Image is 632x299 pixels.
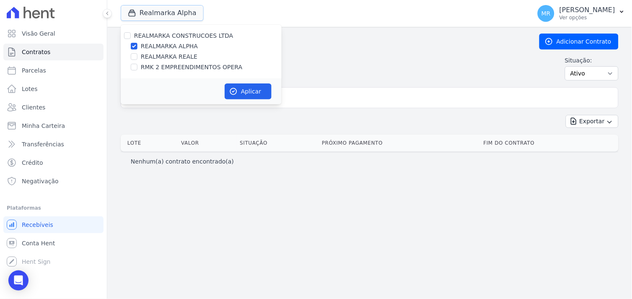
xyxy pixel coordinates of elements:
span: Parcelas [22,66,46,75]
a: Adicionar Contrato [539,34,619,49]
label: REALMARKA ALPHA [141,42,198,51]
th: Valor [178,135,236,151]
p: [PERSON_NAME] [559,6,615,14]
div: Plataformas [7,203,100,213]
span: Conta Hent [22,239,55,247]
a: Crédito [3,154,104,171]
a: Conta Hent [3,235,104,252]
a: Parcelas [3,62,104,79]
a: Clientes [3,99,104,116]
a: Minha Carteira [3,117,104,134]
a: Recebíveis [3,216,104,233]
span: Crédito [22,159,43,167]
button: Exportar [566,115,619,128]
span: Lotes [22,85,38,93]
button: MR [PERSON_NAME] Ver opções [531,2,632,25]
p: Ver opções [559,14,615,21]
p: Nenhum(a) contrato encontrado(a) [131,157,234,166]
th: Próximo Pagamento [319,135,480,151]
button: Realmarka Alpha [121,5,204,21]
span: Contratos [22,48,50,56]
span: Recebíveis [22,221,53,229]
div: Open Intercom Messenger [8,270,28,291]
span: Minha Carteira [22,122,65,130]
button: Aplicar [225,83,272,99]
span: MR [541,10,551,16]
a: Visão Geral [3,25,104,42]
a: Contratos [3,44,104,60]
th: Fim do Contrato [480,135,619,151]
label: REALMARKA CONSTRUCOES LTDA [134,32,233,39]
span: Visão Geral [22,29,55,38]
label: REALMARKA REALE [141,52,197,61]
a: Lotes [3,81,104,97]
th: Situação [236,135,319,151]
span: Negativação [22,177,59,185]
span: Transferências [22,140,64,148]
label: RMK 2 EMPREENDIMENTOS OPERA [141,63,242,72]
th: Lote [121,135,178,151]
a: Negativação [3,173,104,190]
input: Buscar por nome do lote [135,89,615,106]
span: Clientes [22,103,45,112]
label: Situação: [565,56,619,65]
h2: Contratos [121,34,526,49]
a: Transferências [3,136,104,153]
